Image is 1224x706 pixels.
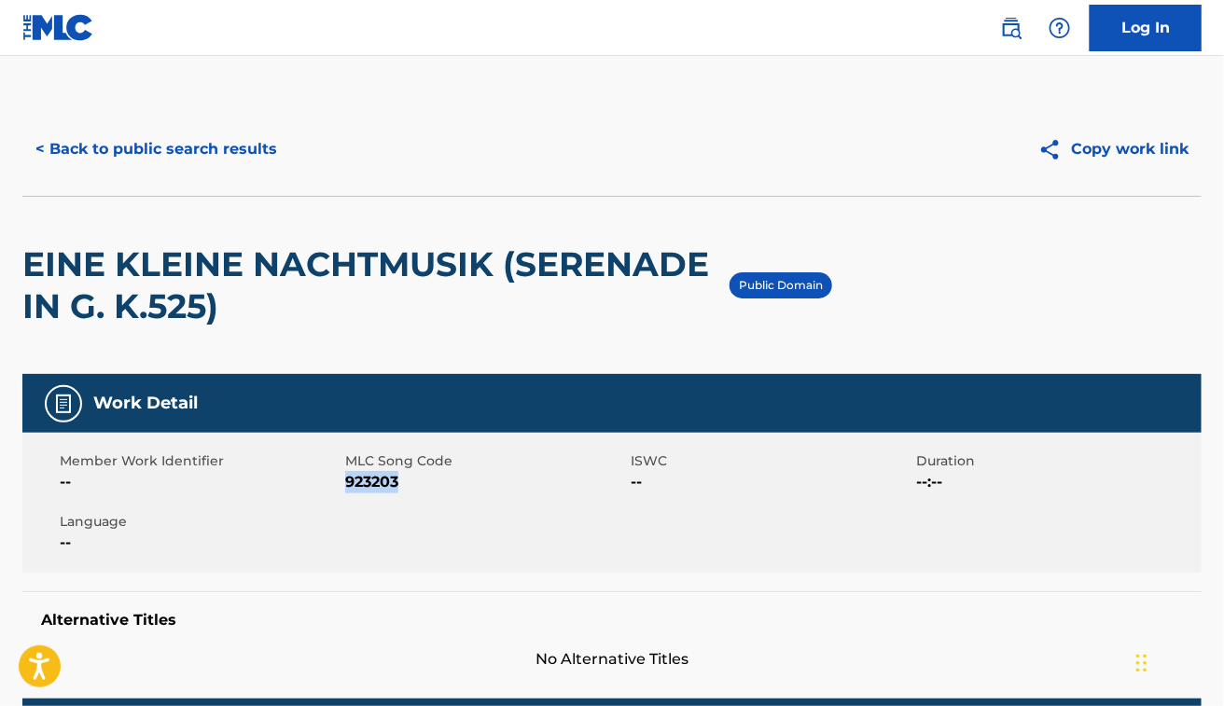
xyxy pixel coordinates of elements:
[1136,635,1147,691] div: Drag
[22,648,1202,671] span: No Alternative Titles
[993,9,1030,47] a: Public Search
[1049,17,1071,39] img: help
[41,611,1183,630] h5: Alternative Titles
[22,14,94,41] img: MLC Logo
[22,243,730,327] h2: EINE KLEINE NACHTMUSIK (SERENADE IN G. K.525)
[93,393,198,414] h5: Work Detail
[60,512,341,532] span: Language
[739,277,823,294] p: Public Domain
[52,393,75,415] img: Work Detail
[345,471,626,493] span: 923203
[345,451,626,471] span: MLC Song Code
[60,471,341,493] span: --
[60,451,341,471] span: Member Work Identifier
[1025,126,1202,173] button: Copy work link
[1131,616,1224,706] iframe: Chat Widget
[1000,17,1022,39] img: search
[1038,138,1071,161] img: Copy work link
[916,471,1197,493] span: --:--
[22,126,290,173] button: < Back to public search results
[916,451,1197,471] span: Duration
[631,451,911,471] span: ISWC
[631,471,911,493] span: --
[60,532,341,554] span: --
[1041,9,1078,47] div: Help
[1090,5,1202,51] a: Log In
